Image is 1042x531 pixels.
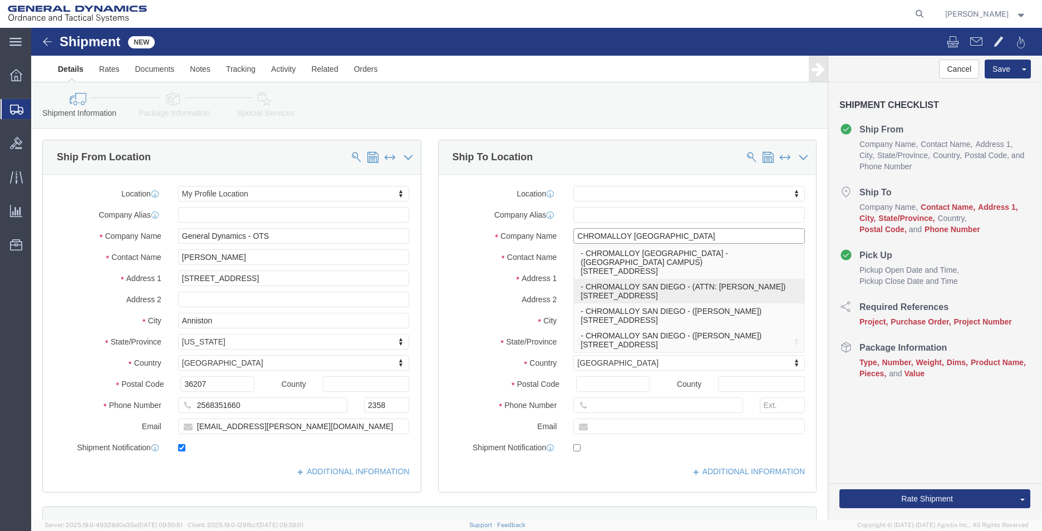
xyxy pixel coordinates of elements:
button: [PERSON_NAME] [945,7,1027,21]
span: LaShirl Montgomery [945,8,1009,20]
span: Copyright © [DATE]-[DATE] Agistix Inc., All Rights Reserved [857,520,1029,530]
span: Server: 2025.19.0-49328d0a35e [45,522,183,528]
span: [DATE] 09:50:51 [137,522,183,528]
span: Client: 2025.19.0-129fbcf [188,522,303,528]
a: Support [469,522,497,528]
a: Feedback [497,522,525,528]
iframe: FS Legacy Container [31,28,1042,519]
span: [DATE] 09:39:01 [258,522,303,528]
img: logo [8,6,147,22]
